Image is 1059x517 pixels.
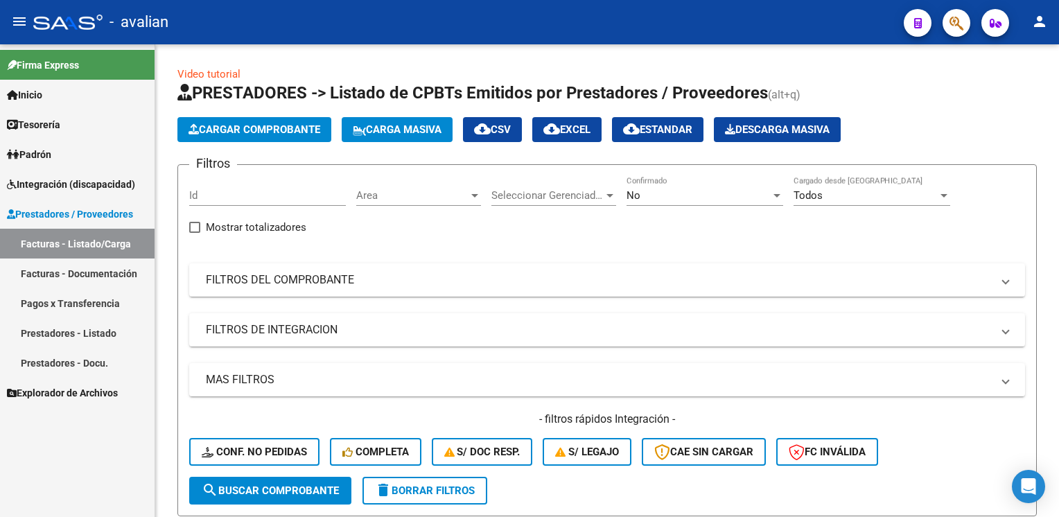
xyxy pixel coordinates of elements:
[725,123,830,136] span: Descarga Masiva
[206,219,306,236] span: Mostrar totalizadores
[356,189,469,202] span: Area
[714,117,841,142] button: Descarga Masiva
[375,484,475,497] span: Borrar Filtros
[202,484,339,497] span: Buscar Comprobante
[206,372,992,387] mat-panel-title: MAS FILTROS
[444,446,520,458] span: S/ Doc Resp.
[202,446,307,458] span: Conf. no pedidas
[189,313,1025,347] mat-expansion-panel-header: FILTROS DE INTEGRACION
[353,123,441,136] span: Carga Masiva
[177,68,240,80] a: Video tutorial
[789,446,866,458] span: FC Inválida
[612,117,703,142] button: Estandar
[543,123,590,136] span: EXCEL
[189,263,1025,297] mat-expansion-panel-header: FILTROS DEL COMPROBANTE
[7,385,118,401] span: Explorador de Archivos
[474,123,511,136] span: CSV
[110,7,168,37] span: - avalian
[189,123,320,136] span: Cargar Comprobante
[543,121,560,137] mat-icon: cloud_download
[7,87,42,103] span: Inicio
[654,446,753,458] span: CAE SIN CARGAR
[375,482,392,498] mat-icon: delete
[206,322,992,338] mat-panel-title: FILTROS DE INTEGRACION
[7,58,79,73] span: Firma Express
[189,363,1025,396] mat-expansion-panel-header: MAS FILTROS
[627,189,640,202] span: No
[623,123,692,136] span: Estandar
[7,117,60,132] span: Tesorería
[189,477,351,505] button: Buscar Comprobante
[642,438,766,466] button: CAE SIN CARGAR
[532,117,602,142] button: EXCEL
[189,412,1025,427] h4: - filtros rápidos Integración -
[1031,13,1048,30] mat-icon: person
[776,438,878,466] button: FC Inválida
[7,207,133,222] span: Prestadores / Proveedores
[491,189,604,202] span: Seleccionar Gerenciador
[342,446,409,458] span: Completa
[7,147,51,162] span: Padrón
[432,438,533,466] button: S/ Doc Resp.
[189,154,237,173] h3: Filtros
[362,477,487,505] button: Borrar Filtros
[177,83,768,103] span: PRESTADORES -> Listado de CPBTs Emitidos por Prestadores / Proveedores
[11,13,28,30] mat-icon: menu
[342,117,453,142] button: Carga Masiva
[474,121,491,137] mat-icon: cloud_download
[794,189,823,202] span: Todos
[463,117,522,142] button: CSV
[1012,470,1045,503] div: Open Intercom Messenger
[330,438,421,466] button: Completa
[768,88,800,101] span: (alt+q)
[177,117,331,142] button: Cargar Comprobante
[543,438,631,466] button: S/ legajo
[714,117,841,142] app-download-masive: Descarga masiva de comprobantes (adjuntos)
[202,482,218,498] mat-icon: search
[7,177,135,192] span: Integración (discapacidad)
[623,121,640,137] mat-icon: cloud_download
[555,446,619,458] span: S/ legajo
[206,272,992,288] mat-panel-title: FILTROS DEL COMPROBANTE
[189,438,320,466] button: Conf. no pedidas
